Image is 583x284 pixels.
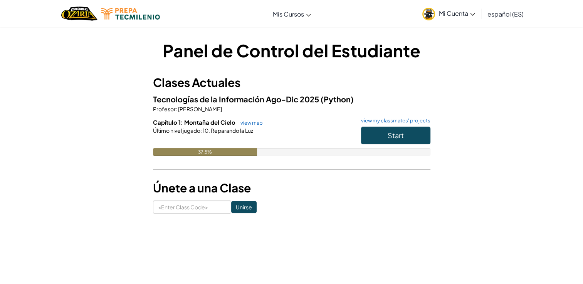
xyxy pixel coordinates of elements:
[321,94,354,104] span: (Python)
[153,94,321,104] span: Tecnologías de la Información Ago-Dic 2025
[176,105,177,112] span: :
[61,6,97,22] a: Ozaria by CodeCombat logo
[487,10,524,18] span: español (ES)
[439,9,475,17] span: Mi Cuenta
[237,120,263,126] a: view map
[101,8,160,20] img: Tecmilenio logo
[210,127,253,134] span: Reparando la Luz
[231,201,257,213] input: Unirse
[177,105,222,112] span: [PERSON_NAME]
[269,3,315,24] a: Mis Cursos
[418,2,479,26] a: Mi Cuenta
[357,118,430,123] a: view my classmates' projects
[202,127,210,134] span: 10.
[484,3,528,24] a: español (ES)
[153,179,430,197] h3: Únete a una Clase
[153,38,430,62] h1: Panel de Control del Estudiante
[361,127,430,144] button: Start
[153,148,257,156] div: 37.5%
[61,6,97,22] img: Home
[153,200,231,214] input: <Enter Class Code>
[153,105,176,112] span: Profesor
[153,127,200,134] span: Último nivel jugado
[153,119,237,126] span: Capítulo 1: Montaña del Cielo
[200,127,202,134] span: :
[422,8,435,20] img: avatar
[388,131,404,140] span: Start
[153,74,430,91] h3: Clases Actuales
[273,10,304,18] span: Mis Cursos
